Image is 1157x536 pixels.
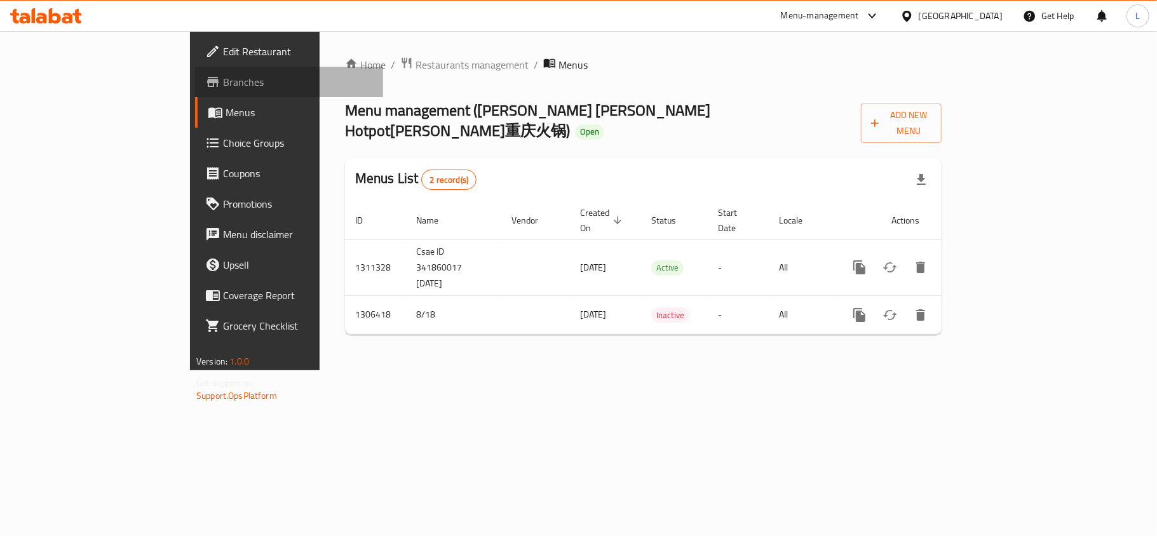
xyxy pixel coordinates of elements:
span: Menu disclaimer [223,227,373,242]
a: Menus [195,97,383,128]
span: Name [416,213,455,228]
span: Promotions [223,196,373,211]
td: 8/18 [406,295,501,334]
a: Promotions [195,189,383,219]
button: more [844,252,875,283]
span: Status [651,213,693,228]
td: - [708,295,769,334]
button: more [844,300,875,330]
span: Created On [580,205,626,236]
a: View Sections [936,300,966,330]
li: / [534,57,538,72]
button: Add New Menu [861,104,942,143]
a: Support.OpsPlatform [196,387,277,404]
div: Active [651,260,684,276]
a: Restaurants management [400,57,529,73]
span: Active [651,260,684,275]
span: Menus [558,57,588,72]
span: Inactive [651,308,689,323]
div: Open [575,124,604,140]
span: Branches [223,74,373,90]
span: Choice Groups [223,135,373,151]
span: ID [355,213,379,228]
a: Menu disclaimer [195,219,383,250]
span: 2 record(s) [422,174,476,186]
span: Get support on: [196,375,255,391]
span: Open [575,126,604,137]
th: Actions [834,201,977,240]
a: Upsell [195,250,383,280]
a: Coverage Report [195,280,383,311]
span: L [1135,9,1140,23]
a: Coupons [195,158,383,189]
a: Branches [195,67,383,97]
span: Menu management ( [PERSON_NAME] [PERSON_NAME] Hotpot[PERSON_NAME]重庆火锅 ) [345,96,710,145]
td: Csae ID 341860017 [DATE] [406,239,501,295]
button: Delete menu [905,300,936,330]
span: [DATE] [580,306,606,323]
a: Edit Restaurant [195,36,383,67]
li: / [391,57,395,72]
a: Choice Groups [195,128,383,158]
h2: Menus List [355,169,477,190]
div: Total records count [421,170,477,190]
span: [DATE] [580,259,606,276]
span: Add New Menu [871,107,931,139]
span: 1.0.0 [229,353,249,370]
td: All [769,295,834,334]
div: Export file [906,164,937,195]
div: Menu-management [781,8,859,23]
div: Inactive [651,307,689,323]
span: Vendor [511,213,555,228]
button: Delete menu [905,252,936,283]
td: - [708,239,769,295]
td: All [769,239,834,295]
a: Grocery Checklist [195,311,383,341]
span: Start Date [718,205,754,236]
span: Coverage Report [223,288,373,303]
span: Restaurants management [416,57,529,72]
div: [GEOGRAPHIC_DATA] [919,9,1003,23]
nav: breadcrumb [345,57,942,73]
a: View Sections [936,252,966,283]
span: Edit Restaurant [223,44,373,59]
span: Locale [779,213,819,228]
table: enhanced table [345,201,977,335]
span: Coupons [223,166,373,181]
span: Version: [196,353,227,370]
span: Upsell [223,257,373,272]
span: Grocery Checklist [223,318,373,333]
button: Change Status [875,252,905,283]
button: Change Status [875,300,905,330]
span: Menus [226,105,373,120]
